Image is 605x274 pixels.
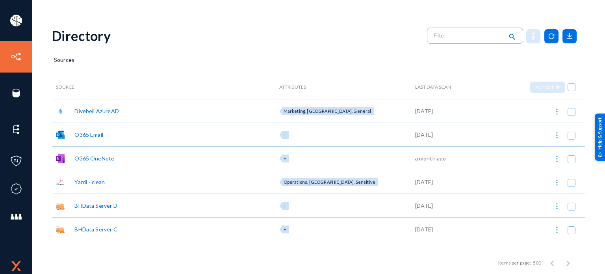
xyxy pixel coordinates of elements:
div: Directory [52,28,111,44]
span: Sources [54,56,74,63]
img: icon-policies.svg [10,155,22,167]
span: Operations, [GEOGRAPHIC_DATA], Sensitive [284,179,375,185]
img: icon-sources.svg [10,87,22,99]
img: smb.png [56,225,65,234]
span: + [284,203,286,208]
img: icon-more.svg [553,202,561,210]
div: BHData Server D [74,201,117,210]
button: Next page [560,255,576,271]
div: O365 Email [74,130,103,139]
img: help_support.svg [598,152,603,157]
img: icon-elements.svg [10,123,22,135]
span: Attributes [279,84,306,90]
img: smb.png [56,201,65,210]
img: icon-more.svg [553,108,561,116]
span: Marketing, [GEOGRAPHIC_DATA], General [284,108,371,114]
span: Source [56,84,74,90]
div: 500 [533,259,541,267]
img: icon-more.svg [553,131,561,139]
div: [DATE] [415,178,433,186]
img: icon-more.svg [553,155,561,163]
img: onenote.png [56,154,65,163]
div: [DATE] [415,107,433,115]
img: icon-more.svg [553,179,561,186]
img: o365mail.svg [56,130,65,139]
img: azuread.png [56,107,65,116]
div: [DATE] [415,225,433,233]
div: [DATE] [415,130,433,139]
span: + [284,156,286,161]
div: Help & Support [595,113,605,160]
span: + [284,227,286,232]
button: Previous page [544,255,560,271]
div: Yardi - clean [74,178,105,186]
div: O365 OneNote [74,154,114,162]
mat-icon: search [507,32,517,43]
span: Last Data Scan [415,84,451,90]
img: icon-inventory.svg [10,51,22,63]
img: icon-members.svg [10,211,22,223]
img: sqlserver.png [56,178,65,186]
img: ACg8ocIa8OWj5FIzaB8MU-JIbNDt0RWcUDl_eQ0ZyYxN7rWYZ1uJfn9p=s96-c [10,15,22,26]
img: icon-more.svg [553,226,561,234]
input: Filter [434,30,503,41]
div: [DATE] [415,201,433,210]
div: a month ago [415,154,446,162]
div: Items per page: [498,259,531,267]
div: Divebell AzureAD [74,107,119,115]
div: BHData Server C [74,225,117,233]
img: icon-compliance.svg [10,183,22,195]
span: + [284,132,286,137]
